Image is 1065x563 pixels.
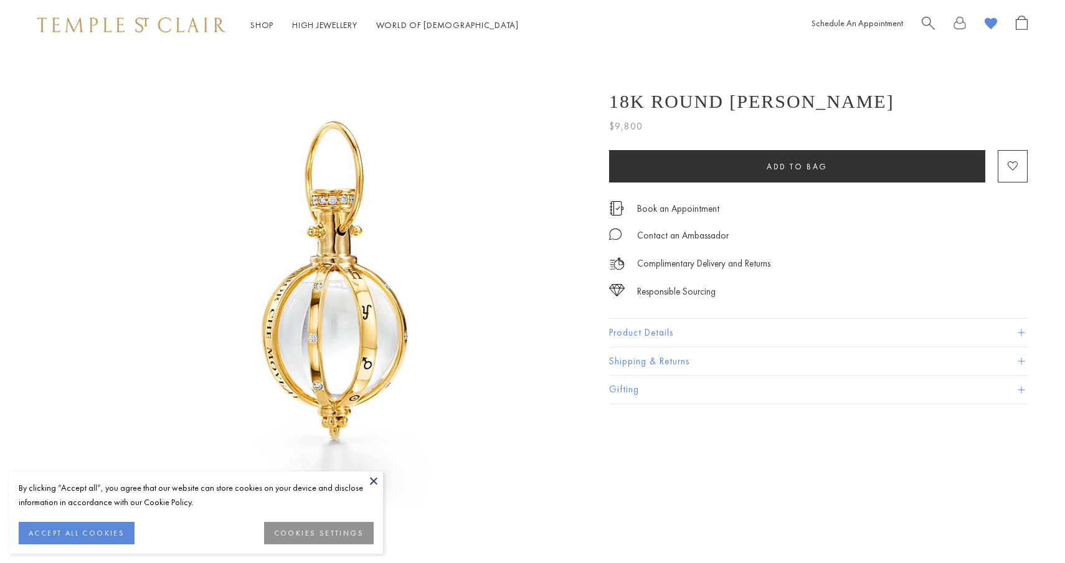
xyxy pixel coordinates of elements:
[37,17,225,32] img: Temple St. Clair
[637,228,729,244] div: Contact an Ambassador
[609,256,625,272] img: icon_delivery.svg
[609,284,625,296] img: icon_sourcing.svg
[19,522,135,544] button: ACCEPT ALL COOKIES
[637,256,770,272] p: Complimentary Delivery and Returns
[81,50,579,548] img: 18K Round Astrid Amulet
[264,522,374,544] button: COOKIES SETTINGS
[609,376,1028,404] button: Gifting
[767,161,828,172] span: Add to bag
[637,202,719,215] a: Book an Appointment
[250,19,273,31] a: ShopShop
[19,481,374,509] div: By clicking “Accept all”, you agree that our website can store cookies on your device and disclos...
[609,228,622,240] img: MessageIcon-01_2.svg
[922,16,935,35] a: Search
[376,19,519,31] a: World of [DEMOGRAPHIC_DATA]World of [DEMOGRAPHIC_DATA]
[812,17,903,29] a: Schedule An Appointment
[985,16,997,35] a: View Wishlist
[609,201,624,215] img: icon_appointment.svg
[609,319,1028,347] button: Product Details
[637,284,716,300] div: Responsible Sourcing
[1016,16,1028,35] a: Open Shopping Bag
[1003,504,1053,551] iframe: Gorgias live chat messenger
[609,118,643,135] span: $9,800
[609,348,1028,376] button: Shipping & Returns
[250,17,519,33] nav: Main navigation
[609,150,985,182] button: Add to bag
[292,19,357,31] a: High JewelleryHigh Jewellery
[609,91,894,112] h1: 18K Round [PERSON_NAME]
